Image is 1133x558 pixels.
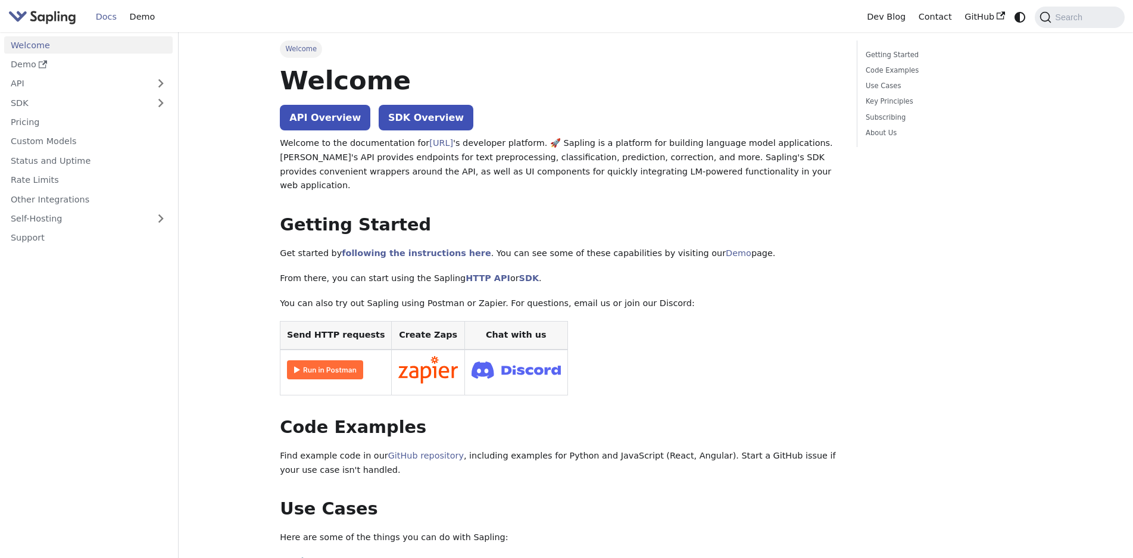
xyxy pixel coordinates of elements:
[280,297,839,311] p: You can also try out Sapling using Postman or Zapier. For questions, email us or join our Discord:
[4,133,173,150] a: Custom Models
[149,75,173,92] button: Expand sidebar category 'API'
[280,272,839,286] p: From there, you can start using the Sapling or .
[8,8,80,26] a: Sapling.aiSapling.ai
[4,210,173,227] a: Self-Hosting
[1012,8,1029,26] button: Switch between dark and light mode (currently system mode)
[280,498,839,520] h2: Use Cases
[392,322,465,350] th: Create Zaps
[280,449,839,478] p: Find example code in our , including examples for Python and JavaScript (React, Angular). Start a...
[388,451,464,460] a: GitHub repository
[280,214,839,236] h2: Getting Started
[429,138,453,148] a: [URL]
[280,417,839,438] h2: Code Examples
[280,136,839,193] p: Welcome to the documentation for 's developer platform. 🚀 Sapling is a platform for building lang...
[472,358,561,382] img: Join Discord
[466,273,510,283] a: HTTP API
[912,8,959,26] a: Contact
[123,8,161,26] a: Demo
[8,8,76,26] img: Sapling.ai
[398,356,458,384] img: Connect in Zapier
[149,94,173,111] button: Expand sidebar category 'SDK'
[379,105,473,130] a: SDK Overview
[280,531,839,545] p: Here are some of the things you can do with Sapling:
[4,191,173,208] a: Other Integrations
[4,172,173,189] a: Rate Limits
[280,105,370,130] a: API Overview
[866,80,1027,92] a: Use Cases
[4,114,173,131] a: Pricing
[4,36,173,54] a: Welcome
[866,65,1027,76] a: Code Examples
[280,40,839,57] nav: Breadcrumbs
[519,273,539,283] a: SDK
[726,248,751,258] a: Demo
[860,8,912,26] a: Dev Blog
[866,127,1027,139] a: About Us
[1035,7,1124,28] button: Search (Command+K)
[4,56,173,73] a: Demo
[4,229,173,247] a: Support
[280,64,839,96] h1: Welcome
[1051,13,1090,22] span: Search
[866,49,1027,61] a: Getting Started
[287,360,363,379] img: Run in Postman
[4,75,149,92] a: API
[89,8,123,26] a: Docs
[4,94,149,111] a: SDK
[342,248,491,258] a: following the instructions here
[866,112,1027,123] a: Subscribing
[280,322,392,350] th: Send HTTP requests
[4,152,173,169] a: Status and Uptime
[958,8,1011,26] a: GitHub
[280,247,839,261] p: Get started by . You can see some of these capabilities by visiting our page.
[464,322,567,350] th: Chat with us
[866,96,1027,107] a: Key Principles
[280,40,322,57] span: Welcome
